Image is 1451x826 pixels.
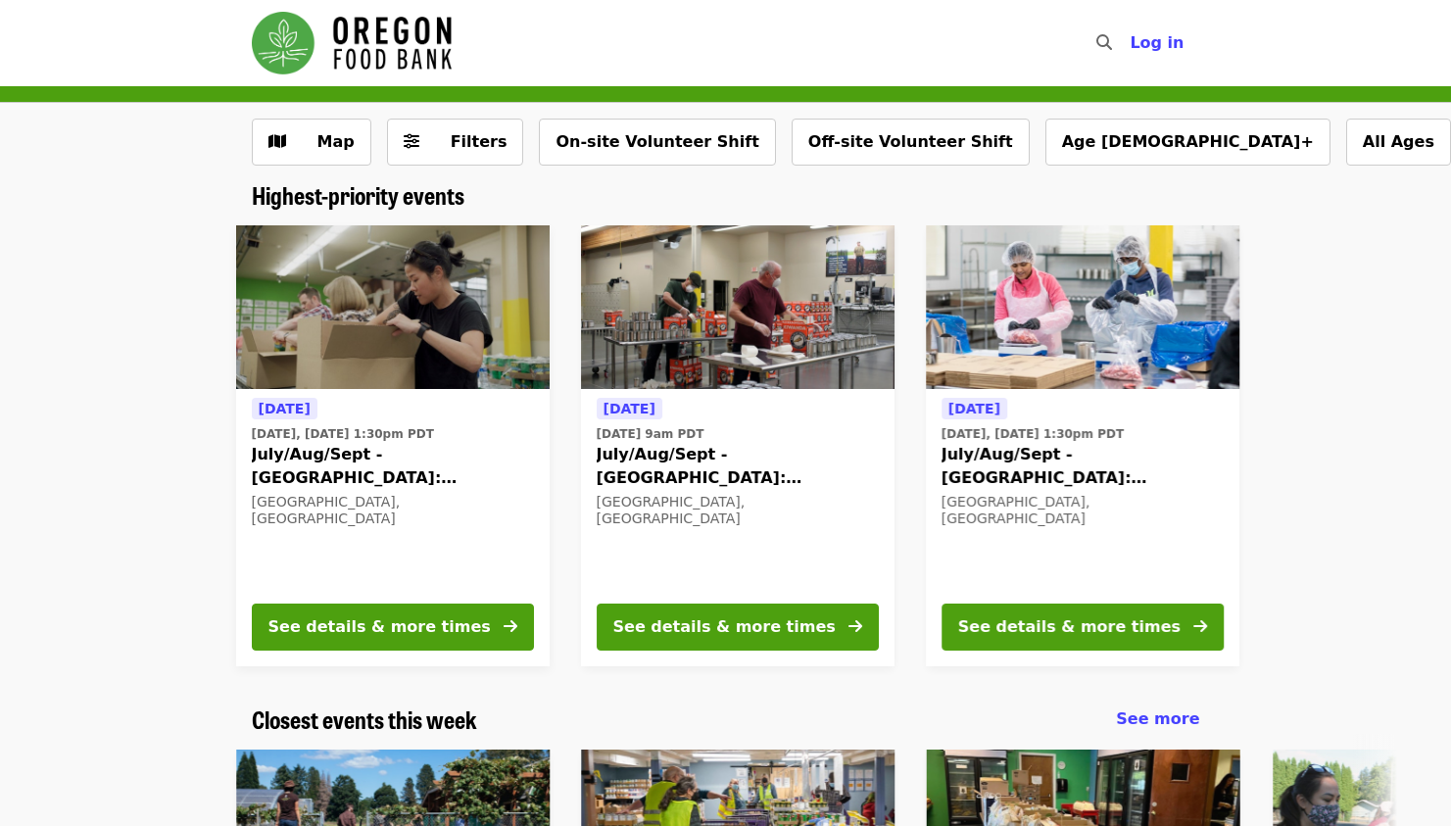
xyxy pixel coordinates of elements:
[926,225,1239,390] img: July/Aug/Sept - Beaverton: Repack/Sort (age 10+) organized by Oregon Food Bank
[236,225,550,666] a: See details for "July/Aug/Sept - Portland: Repack/Sort (age 8+)"
[252,119,371,166] button: Show map view
[268,615,491,639] div: See details & more times
[268,132,286,151] i: map icon
[504,617,517,636] i: arrow-right icon
[1116,707,1199,731] a: See more
[1114,24,1199,63] button: Log in
[252,181,464,210] a: Highest-priority events
[252,12,452,74] img: Oregon Food Bank - Home
[1193,617,1207,636] i: arrow-right icon
[236,225,550,390] img: July/Aug/Sept - Portland: Repack/Sort (age 8+) organized by Oregon Food Bank
[942,604,1224,651] button: See details & more times
[958,615,1181,639] div: See details & more times
[1116,709,1199,728] span: See more
[597,425,704,443] time: [DATE] 9am PDT
[581,225,895,390] img: July/Aug/Sept - Portland: Repack/Sort (age 16+) organized by Oregon Food Bank
[1096,33,1112,52] i: search icon
[317,132,355,151] span: Map
[387,119,524,166] button: Filters (0 selected)
[236,705,1216,734] div: Closest events this week
[1346,119,1451,166] button: All Ages
[942,494,1224,527] div: [GEOGRAPHIC_DATA], [GEOGRAPHIC_DATA]
[604,401,655,416] span: [DATE]
[252,425,434,443] time: [DATE], [DATE] 1:30pm PDT
[597,494,879,527] div: [GEOGRAPHIC_DATA], [GEOGRAPHIC_DATA]
[848,617,862,636] i: arrow-right icon
[252,494,534,527] div: [GEOGRAPHIC_DATA], [GEOGRAPHIC_DATA]
[597,604,879,651] button: See details & more times
[252,604,534,651] button: See details & more times
[792,119,1030,166] button: Off-site Volunteer Shift
[1130,33,1184,52] span: Log in
[259,401,311,416] span: [DATE]
[1124,20,1139,67] input: Search
[926,225,1239,666] a: See details for "July/Aug/Sept - Beaverton: Repack/Sort (age 10+)"
[613,615,836,639] div: See details & more times
[252,177,464,212] span: Highest-priority events
[451,132,508,151] span: Filters
[236,181,1216,210] div: Highest-priority events
[948,401,1000,416] span: [DATE]
[539,119,775,166] button: On-site Volunteer Shift
[1045,119,1330,166] button: Age [DEMOGRAPHIC_DATA]+
[252,702,477,736] span: Closest events this week
[597,443,879,490] span: July/Aug/Sept - [GEOGRAPHIC_DATA]: Repack/Sort (age [DEMOGRAPHIC_DATA]+)
[942,425,1124,443] time: [DATE], [DATE] 1:30pm PDT
[404,132,419,151] i: sliders-h icon
[942,443,1224,490] span: July/Aug/Sept - [GEOGRAPHIC_DATA]: Repack/Sort (age [DEMOGRAPHIC_DATA]+)
[581,225,895,666] a: See details for "July/Aug/Sept - Portland: Repack/Sort (age 16+)"
[252,705,477,734] a: Closest events this week
[252,443,534,490] span: July/Aug/Sept - [GEOGRAPHIC_DATA]: Repack/Sort (age [DEMOGRAPHIC_DATA]+)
